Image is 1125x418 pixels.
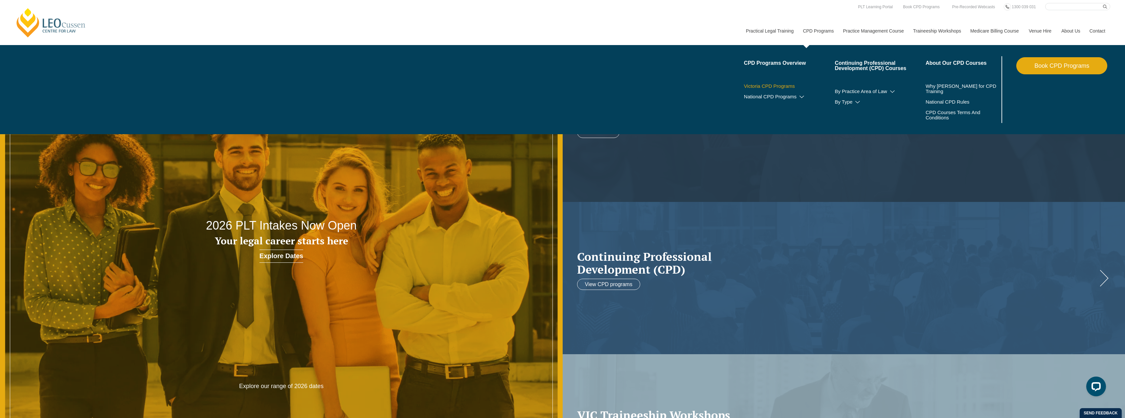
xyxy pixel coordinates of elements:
h3: Your legal career starts here [113,235,450,246]
a: Venue Hire [1024,17,1056,45]
a: National CPD Programs [744,94,835,99]
a: Continuing ProfessionalDevelopment (CPD) [577,250,1098,276]
a: Explore Dates [259,250,303,263]
a: About Us [1056,17,1085,45]
a: Victoria CPD Programs [744,84,835,89]
a: Book CPD Programs [1016,57,1107,74]
a: Pre-Recorded Webcasts [951,3,997,11]
a: Practical Legal Training [741,17,798,45]
a: Practice Management Course [838,17,908,45]
a: Medicare Billing Course [965,17,1024,45]
a: CPD Programs Overview [744,61,835,66]
span: 1300 039 031 [1012,5,1036,9]
a: PLT Learning Portal [856,3,894,11]
a: Traineeship Workshops [908,17,965,45]
a: National CPD Rules [926,99,1000,105]
a: View CPD programs [577,279,641,290]
a: CPD Programs [798,17,838,45]
a: Why [PERSON_NAME] for CPD Training [926,84,1000,94]
a: About Our CPD Courses [926,61,1000,66]
h2: Continuing Professional Development (CPD) [577,250,1098,276]
a: By Type [835,99,926,105]
a: Book CPD Programs [901,3,941,11]
iframe: LiveChat chat widget [1081,374,1109,402]
a: [PERSON_NAME] Centre for Law [15,7,87,38]
a: 1300 039 031 [1010,3,1037,11]
a: By Practice Area of Law [835,89,926,94]
a: Contact [1085,17,1110,45]
p: Explore our range of 2026 dates [169,382,394,390]
a: Continuing Professional Development (CPD) Courses [835,61,926,71]
a: CPD Courses Terms And Conditions [926,110,984,120]
h2: 2026 PLT Intakes Now Open [113,219,450,232]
